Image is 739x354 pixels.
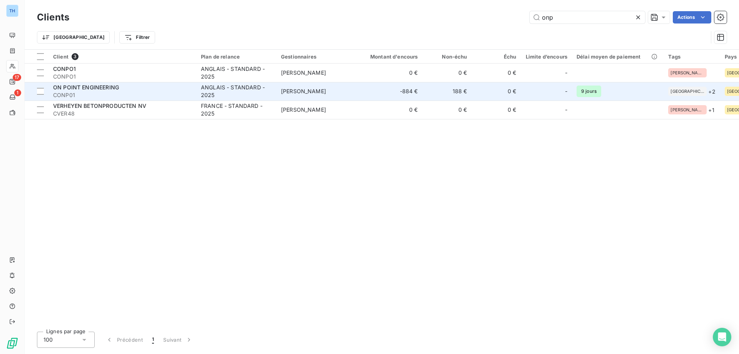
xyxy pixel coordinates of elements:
td: 0 € [356,64,423,82]
td: 0 € [423,64,472,82]
span: CONPO1 [53,65,76,72]
span: [PERSON_NAME] [281,88,326,94]
button: Actions [673,11,711,23]
td: 0 € [472,101,521,119]
span: - [565,106,567,114]
div: FRANCE - STANDARD - 2025 [201,102,272,117]
button: Suivant [159,332,197,348]
div: TH [6,5,18,17]
div: Open Intercom Messenger [713,328,731,346]
div: ANGLAIS - STANDARD - 2025 [201,65,272,81]
div: ANGLAIS - STANDARD - 2025 [201,84,272,99]
div: Non-échu [427,54,467,60]
div: Tags [668,54,715,60]
span: 1 [152,336,154,344]
span: CVER48 [53,110,192,117]
input: Rechercher [530,11,645,23]
span: 17 [13,74,21,81]
span: 100 [43,336,53,344]
span: + 1 [708,106,714,114]
div: Montant d'encours [361,54,418,60]
span: [PERSON_NAME] [670,107,704,112]
button: 1 [147,332,159,348]
span: [PERSON_NAME] [670,70,704,75]
span: VERHEYEN BETONPRODUCTEN NV [53,102,146,109]
div: Délai moyen de paiement [577,54,659,60]
td: 188 € [423,82,472,101]
div: Échu [477,54,517,60]
button: [GEOGRAPHIC_DATA] [37,31,110,44]
div: Gestionnaires [281,54,352,60]
h3: Clients [37,10,69,24]
span: - [565,69,567,77]
td: 0 € [472,82,521,101]
span: CONP01 [53,91,192,99]
button: Précédent [101,332,147,348]
span: 9 jours [577,86,601,97]
div: Plan de relance [201,54,272,60]
span: ON POINT ENGINEERING [53,84,119,91]
td: 0 € [423,101,472,119]
span: 3 [72,53,79,60]
span: [PERSON_NAME] [281,69,326,76]
span: - [565,87,567,95]
span: Client [53,54,69,60]
button: Filtrer [119,31,155,44]
td: 0 € [472,64,521,82]
span: 1 [14,89,21,96]
td: -884 € [356,82,423,101]
span: CONPO1 [53,73,192,81]
img: Logo LeanPay [6,337,18,349]
span: [GEOGRAPHIC_DATA] [670,89,704,94]
td: 0 € [356,101,423,119]
span: [PERSON_NAME] [281,106,326,113]
div: Limite d’encours [526,54,567,60]
span: + 2 [708,87,715,96]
